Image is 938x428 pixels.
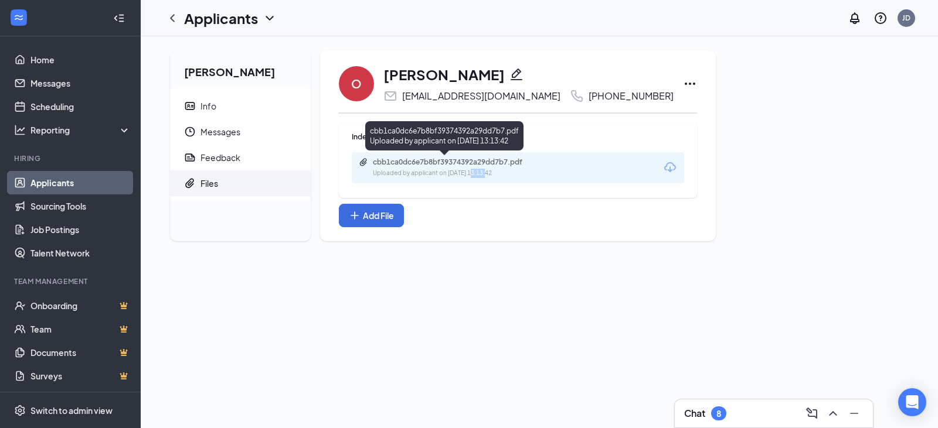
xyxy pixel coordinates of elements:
[845,404,864,423] button: Minimize
[805,406,819,420] svg: ComposeMessage
[184,126,196,138] svg: Clock
[716,409,721,419] div: 8
[30,294,131,317] a: OnboardingCrown
[30,364,131,388] a: SurveysCrown
[847,406,861,420] svg: Minimize
[824,404,842,423] button: ChevronUp
[848,11,862,25] svg: Notifications
[14,124,26,136] svg: Analysis
[184,177,196,189] svg: Paperclip
[373,157,537,167] div: cbb1ca0dc6e7b8bf39374392a29dd7b7.pdf
[30,218,131,241] a: Job Postings
[165,11,179,25] svg: ChevronLeft
[30,71,131,95] a: Messages
[359,157,549,178] a: Paperclipcbb1ca0dc6e7b8bf39374392a29dd7b7.pdfUploaded by applicant on [DATE] 13:13:42
[663,160,677,174] svg: Download
[684,407,705,420] h3: Chat
[383,64,505,84] h1: [PERSON_NAME]
[200,100,216,112] div: Info
[30,171,131,194] a: Applicants
[200,152,240,163] div: Feedback
[184,100,196,112] svg: ContactCard
[200,119,301,145] span: Messages
[898,388,926,416] div: Open Intercom Messenger
[170,93,311,119] a: ContactCardInfo
[383,89,397,103] svg: Email
[826,406,840,420] svg: ChevronUp
[339,204,404,227] button: Add FilePlus
[509,67,524,81] svg: Pencil
[402,90,560,102] div: [EMAIL_ADDRESS][DOMAIN_NAME]
[352,132,684,142] div: Indeed Resume
[184,152,196,163] svg: Report
[803,404,821,423] button: ComposeMessage
[30,241,131,265] a: Talent Network
[30,48,131,71] a: Home
[263,11,277,25] svg: ChevronDown
[30,341,131,364] a: DocumentsCrown
[349,210,361,221] svg: Plus
[365,121,524,150] div: cbb1ca0dc6e7b8bf39374392a29dd7b7.pdf Uploaded by applicant on [DATE] 13:13:42
[874,11,888,25] svg: QuestionInfo
[902,13,910,23] div: JD
[200,177,218,189] div: Files
[373,169,549,178] div: Uploaded by applicant on [DATE] 13:13:42
[30,124,131,136] div: Reporting
[113,12,125,24] svg: Collapse
[570,89,584,103] svg: Phone
[170,119,311,145] a: ClockMessages
[170,170,311,196] a: PaperclipFiles
[13,12,25,23] svg: WorkstreamLogo
[359,157,368,167] svg: Paperclip
[589,90,674,102] div: [PHONE_NUMBER]
[30,317,131,341] a: TeamCrown
[14,405,26,416] svg: Settings
[683,77,697,91] svg: Ellipses
[30,405,113,416] div: Switch to admin view
[30,95,131,118] a: Scheduling
[170,50,311,88] h2: [PERSON_NAME]
[184,8,258,28] h1: Applicants
[14,153,128,163] div: Hiring
[170,145,311,170] a: ReportFeedback
[30,194,131,218] a: Sourcing Tools
[14,276,128,286] div: Team Management
[351,76,362,92] div: O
